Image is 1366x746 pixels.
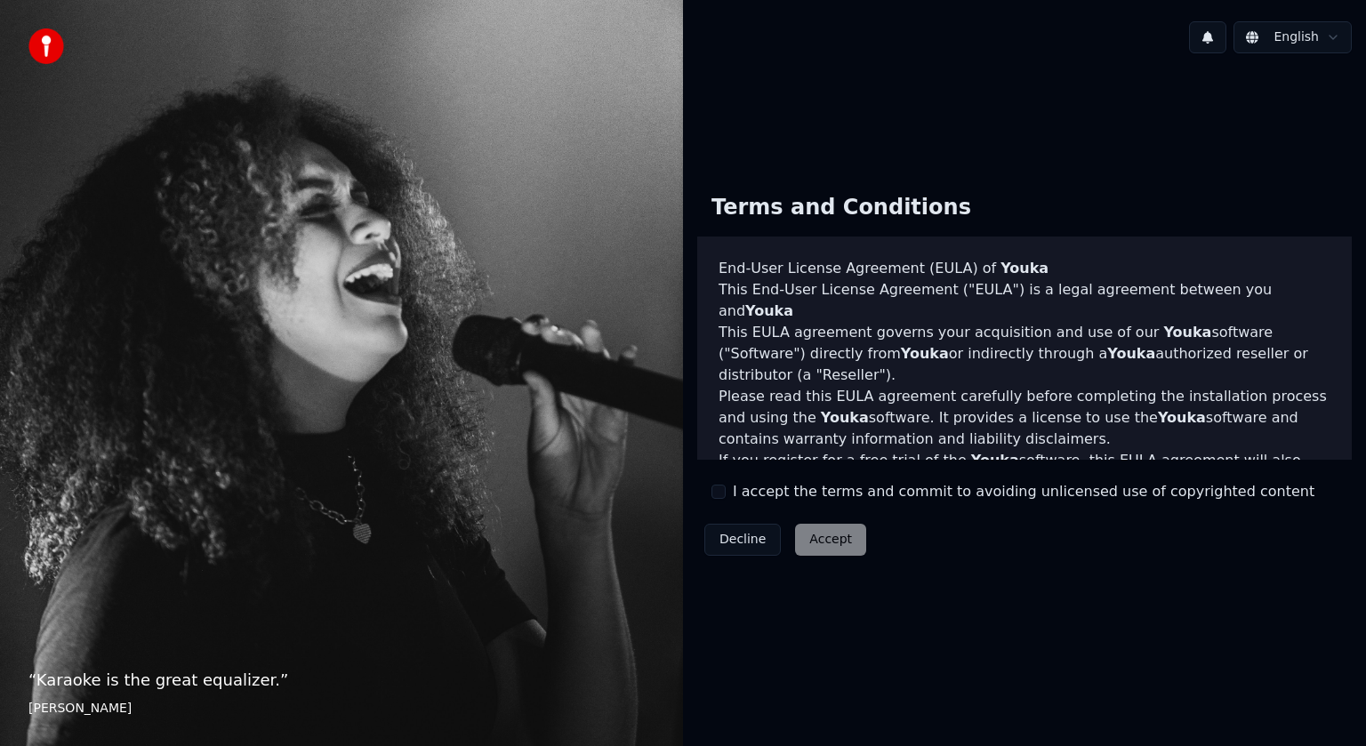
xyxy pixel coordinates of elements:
[821,409,869,426] span: Youka
[704,524,781,556] button: Decline
[697,180,985,237] div: Terms and Conditions
[28,28,64,64] img: youka
[733,481,1314,502] label: I accept the terms and commit to avoiding unlicensed use of copyrighted content
[1107,345,1155,362] span: Youka
[719,322,1330,386] p: This EULA agreement governs your acquisition and use of our software ("Software") directly from o...
[719,450,1330,535] p: If you register for a free trial of the software, this EULA agreement will also govern that trial...
[28,700,655,718] footer: [PERSON_NAME]
[901,345,949,362] span: Youka
[1158,409,1206,426] span: Youka
[745,302,793,319] span: Youka
[971,452,1019,469] span: Youka
[719,279,1330,322] p: This End-User License Agreement ("EULA") is a legal agreement between you and
[1163,324,1211,341] span: Youka
[719,386,1330,450] p: Please read this EULA agreement carefully before completing the installation process and using th...
[719,258,1330,279] h3: End-User License Agreement (EULA) of
[28,668,655,693] p: “ Karaoke is the great equalizer. ”
[1000,260,1049,277] span: Youka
